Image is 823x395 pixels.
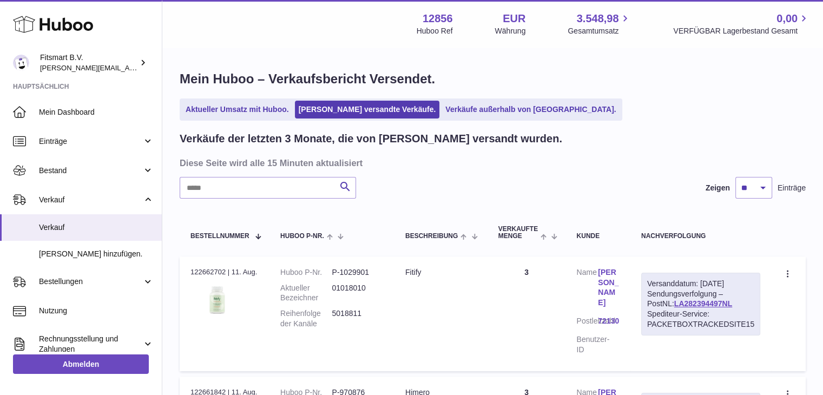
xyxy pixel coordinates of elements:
span: Gesamtumsatz [568,26,631,36]
strong: 12856 [423,11,453,26]
a: Aktueller Umsatz mit Huboo. [182,101,293,119]
img: 128561739542540.png [190,280,245,319]
dd: P-1029901 [332,267,383,278]
div: Sendungsverfolgung – PostNL: [641,273,760,335]
span: Verkauf [39,222,154,233]
div: Fitify [405,267,477,278]
div: 122662702 | 11. Aug. [190,267,259,277]
a: [PERSON_NAME] [598,267,620,308]
td: 3 [488,256,566,371]
span: Bestand [39,166,142,176]
span: Nutzung [39,306,154,316]
span: Einträge [778,183,806,193]
span: Einträge [39,136,142,147]
a: Verkäufe außerhalb von [GEOGRAPHIC_DATA]. [442,101,620,119]
span: 0,00 [776,11,798,26]
div: Huboo Ref [417,26,453,36]
span: Rechnungsstellung und Zahlungen [39,334,142,354]
a: 3.548,98 Gesamtumsatz [568,11,631,36]
span: Bestellnummer [190,233,249,240]
div: Fitsmart B.V. [40,52,137,73]
h2: Verkäufe der letzten 3 Monate, die von [PERSON_NAME] versandt wurden. [180,131,562,146]
span: [PERSON_NAME][EMAIL_ADDRESS][DOMAIN_NAME] [40,63,217,72]
dt: Aktueller Bezeichner [280,283,332,304]
div: Versanddatum: [DATE] [647,279,754,289]
dd: 01018010 [332,283,383,304]
dt: Huboo P-Nr. [280,267,332,278]
div: Kunde [576,233,619,240]
a: LA282394497NL [674,299,732,308]
span: Mein Dashboard [39,107,154,117]
a: 72130 [598,316,620,326]
a: 0,00 VERFÜGBAR Lagerbestand Gesamt [673,11,810,36]
span: Verkauf [39,195,142,205]
dt: Postleitzahl [576,316,598,329]
label: Zeigen [706,183,730,193]
h1: Mein Huboo – Verkaufsbericht Versendet. [180,70,806,88]
span: 3.548,98 [577,11,619,26]
a: [PERSON_NAME] versandte Verkäufe. [295,101,440,119]
span: VERFÜGBAR Lagerbestand Gesamt [673,26,810,36]
strong: EUR [503,11,525,26]
div: Spediteur-Service: PACKETBOXTRACKEDSITE15 [647,309,754,330]
span: Verkaufte Menge [498,226,538,240]
span: Beschreibung [405,233,458,240]
dd: 5018811 [332,308,383,329]
span: Bestellungen [39,276,142,287]
a: Abmelden [13,354,149,374]
dt: Benutzer-ID [576,334,598,355]
img: jonathan@leaderoo.com [13,55,29,71]
div: Währung [495,26,526,36]
span: [PERSON_NAME] hinzufügen. [39,249,154,259]
dt: Name [576,267,598,311]
span: Huboo P-Nr. [280,233,324,240]
h3: Diese Seite wird alle 15 Minuten aktualisiert [180,157,803,169]
div: Nachverfolgung [641,233,760,240]
dt: Reihenfolge der Kanäle [280,308,332,329]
